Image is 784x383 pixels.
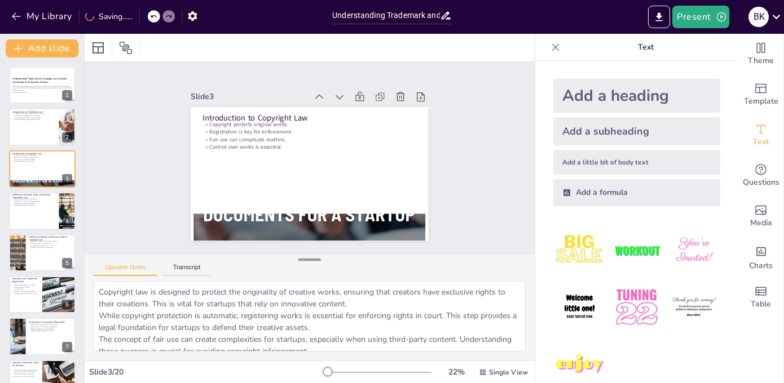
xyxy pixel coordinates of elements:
[12,91,72,93] p: Generated with [URL]
[29,320,72,324] p: Importance of Copyright Registration
[8,7,77,25] button: My Library
[62,132,72,142] div: 2
[29,244,72,247] p: Comprehensive protection is vital.
[738,277,783,318] div: Add a table
[29,240,72,242] p: Federal law offers automatic protection.
[29,246,72,248] p: Informed decisions are necessary.
[62,174,72,184] div: 3
[12,277,39,283] p: Importance of Trademark Registration
[743,176,779,189] span: Questions
[750,217,772,229] span: Media
[94,264,157,276] button: Speaker Notes
[29,324,72,326] p: Registration is essential for enforcement.
[29,326,72,328] p: Public notice of ownership is beneficial.
[29,242,72,244] p: State laws can vary significantly.
[89,367,323,377] div: Slide 3 / 20
[12,154,72,157] p: Copyright protects original works.
[12,161,72,163] p: Control over works is essential.
[751,298,771,310] span: Table
[738,155,783,196] div: Get real-time input from your audience
[610,224,663,277] img: 2.jpeg
[94,281,526,351] textarea: Copyright law is designed to protect the originality of creative works, ensuring that creators ha...
[9,276,76,313] div: 6
[202,121,416,128] p: Copyright protects original works.
[12,117,56,119] p: Infringement can lead to costly disputes.
[610,281,663,333] img: 5.jpeg
[62,258,72,268] div: 5
[62,216,72,226] div: 4
[12,198,56,201] p: State laws provide local protection.
[85,11,133,22] div: Saving......
[332,7,440,24] input: Insert title
[9,192,76,229] div: 4
[62,90,72,100] div: 1
[12,284,39,286] p: Nationwide protection is critical.
[12,158,72,161] p: Fair use can complicate matters.
[12,114,56,117] p: Startups must register their trademarks.
[553,150,720,175] div: Add a little bit of body text
[12,375,39,377] p: Awareness can prevent issues.
[202,112,416,123] p: Introduction to Copyright Law
[748,6,769,28] button: B K
[12,369,39,371] p: Infringement leads to legal disputes.
[9,318,76,355] div: 7
[668,281,720,333] img: 6.jpeg
[9,108,76,145] div: 2
[202,143,416,150] p: Control over works is essential.
[62,300,72,310] div: 6
[12,118,56,121] p: Unique branding fosters consumer trust.
[565,34,727,61] p: Text
[553,224,606,277] img: 1.jpeg
[489,368,528,377] span: Single View
[62,342,72,352] div: 7
[202,135,416,142] p: Fair use can complicate matters.
[162,264,212,276] button: Transcript
[12,292,39,295] p: Understanding the process is vital.
[553,117,720,145] div: Add a subheading
[738,115,783,155] div: Add text boxes
[738,237,783,277] div: Add charts and graphs
[12,152,72,155] p: Introduction to Copyright Law
[119,41,133,55] span: Position
[6,39,78,57] button: Add slide
[648,6,670,28] button: Export to PowerPoint
[12,286,39,290] p: Enforcement of rights is strengthened.
[738,196,783,237] div: Add images, graphics, shapes or video
[29,328,72,331] p: Enhances ability to pursue damages.
[9,234,76,271] div: 5
[668,224,720,277] img: 3.jpeg
[553,179,720,206] div: Add a formula
[672,6,729,28] button: Present
[748,7,769,27] div: B K
[12,202,56,204] p: Understanding both is essential.
[738,74,783,115] div: Add ready made slides
[553,79,720,113] div: Add a heading
[12,110,56,113] p: Introduction to Trademark Law
[12,201,56,203] p: Federal laws offer nationwide coverage.
[9,66,76,104] div: 1
[12,361,39,367] p: Common Trademark Issues for Startups
[89,39,107,57] div: Layout
[12,371,39,373] p: Dilution weakens brand identity.
[443,367,470,377] div: 22 %
[738,34,783,74] div: Change the overall theme
[749,260,773,272] span: Charts
[753,136,769,148] span: Text
[748,55,774,67] span: Theme
[9,150,76,188] div: 3
[191,91,306,102] div: Slide 3
[12,156,72,158] p: Registration is key for enforcement.
[12,193,56,199] p: Differences Between State and Federal Trademark Law
[202,128,416,135] p: Registration is key for enforcement.
[12,77,67,83] strong: Understanding Trademark and Copyright Law: Essential Considerations for Business Startups
[12,112,56,114] p: Trademark protection is essential for startups.
[12,85,72,91] p: This presentation explores the significance of trademark and copyright law for business startups,...
[12,290,39,292] p: Enhances business marketability.
[553,281,606,333] img: 4.jpeg
[12,373,39,375] p: Active monitoring is necessary.
[744,95,778,108] span: Template
[29,235,72,242] p: Differences Between State and Federal Copyright Law
[12,204,56,207] p: Brand strategy can be affected.
[29,330,72,332] p: Understanding nuances is crucial.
